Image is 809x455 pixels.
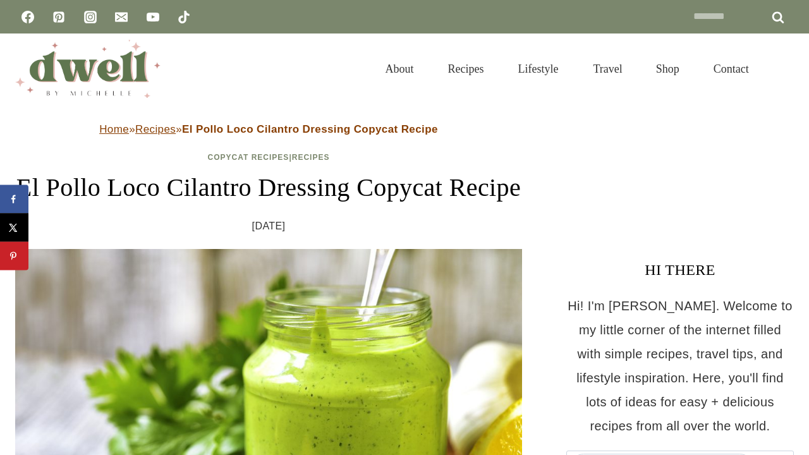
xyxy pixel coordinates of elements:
[576,47,639,91] a: Travel
[368,47,431,91] a: About
[171,4,197,30] a: TikTok
[772,58,794,80] button: View Search Form
[99,123,438,135] span: » »
[46,4,71,30] a: Pinterest
[135,123,176,135] a: Recipes
[292,153,330,162] a: Recipes
[696,47,766,91] a: Contact
[208,153,330,162] span: |
[252,217,286,236] time: [DATE]
[639,47,696,91] a: Shop
[78,4,103,30] a: Instagram
[99,123,129,135] a: Home
[501,47,576,91] a: Lifestyle
[15,169,522,207] h1: El Pollo Loco Cilantro Dressing Copycat Recipe
[140,4,166,30] a: YouTube
[109,4,134,30] a: Email
[566,258,794,281] h3: HI THERE
[208,153,289,162] a: Copycat Recipes
[15,4,40,30] a: Facebook
[15,40,161,98] img: DWELL by michelle
[431,47,501,91] a: Recipes
[566,294,794,438] p: Hi! I'm [PERSON_NAME]. Welcome to my little corner of the internet filled with simple recipes, tr...
[368,47,766,91] nav: Primary Navigation
[182,123,438,135] strong: El Pollo Loco Cilantro Dressing Copycat Recipe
